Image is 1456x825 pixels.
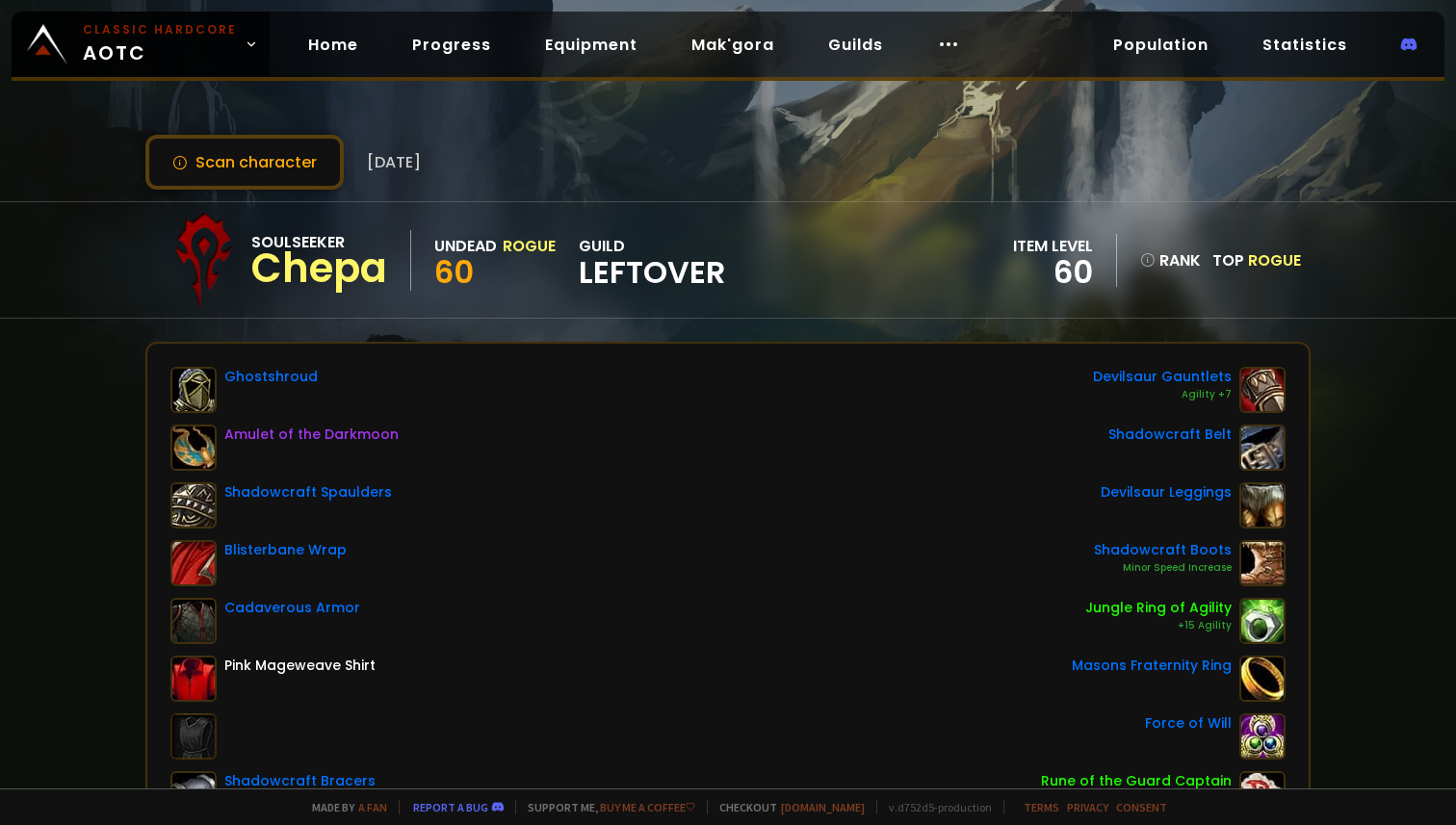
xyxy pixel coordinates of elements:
[515,800,695,814] span: Support me,
[358,800,387,814] a: a fan
[83,21,237,67] span: AOTC
[600,800,695,814] a: Buy me a coffee
[1239,540,1286,586] img: item-16711
[813,25,898,64] a: Guilds
[676,25,790,64] a: Mak'gora
[1239,367,1286,413] img: item-15063
[170,656,217,702] img: item-10055
[579,258,725,287] span: LEFTOVER
[224,598,360,618] div: Cadaverous Armor
[876,800,992,814] span: v. d752d5 - production
[397,25,507,64] a: Progress
[170,598,217,644] img: item-14637
[224,482,392,503] div: Shadowcraft Spaulders
[1093,367,1232,387] div: Devilsaur Gauntlets
[1239,713,1286,760] img: item-11810
[434,234,497,258] div: Undead
[707,800,865,814] span: Checkout
[1024,800,1059,814] a: Terms
[224,425,399,445] div: Amulet of the Darkmoon
[224,367,318,387] div: Ghostshroud
[1239,482,1286,529] img: item-15062
[1239,598,1286,644] img: item-12016
[503,234,556,258] div: Rogue
[83,21,237,39] small: Classic Hardcore
[251,254,387,283] div: Chepa
[1013,258,1093,287] div: 60
[170,540,217,586] img: item-12552
[1067,800,1108,814] a: Privacy
[1108,425,1232,445] div: Shadowcraft Belt
[170,425,217,471] img: item-19491
[1041,771,1232,791] div: Rune of the Guard Captain
[781,800,865,814] a: [DOMAIN_NAME]
[1247,25,1363,64] a: Statistics
[145,135,344,190] button: Scan character
[170,367,217,413] img: item-11925
[1085,598,1232,618] div: Jungle Ring of Agility
[293,25,374,64] a: Home
[1239,425,1286,471] img: item-16713
[1212,248,1301,272] div: Top
[1098,25,1224,64] a: Population
[224,540,347,560] div: Blisterbane Wrap
[224,656,376,676] div: Pink Mageweave Shirt
[1094,560,1232,576] div: Minor Speed Increase
[1140,248,1201,272] div: rank
[224,771,376,791] div: Shadowcraft Bracers
[1239,656,1286,702] img: item-9533
[1248,249,1301,271] span: Rogue
[170,482,217,529] img: item-16708
[1101,482,1232,503] div: Devilsaur Leggings
[1145,713,1232,734] div: Force of Will
[1072,656,1232,676] div: Masons Fraternity Ring
[367,150,421,174] span: [DATE]
[1094,540,1232,560] div: Shadowcraft Boots
[1013,234,1093,258] div: item level
[434,250,474,294] span: 60
[1085,618,1232,633] div: +15 Agility
[579,234,725,287] div: guild
[251,230,387,254] div: Soulseeker
[1116,800,1167,814] a: Consent
[530,25,653,64] a: Equipment
[1093,387,1232,402] div: Agility +7
[413,800,488,814] a: Report a bug
[12,12,270,77] a: Classic HardcoreAOTC
[300,800,387,814] span: Made by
